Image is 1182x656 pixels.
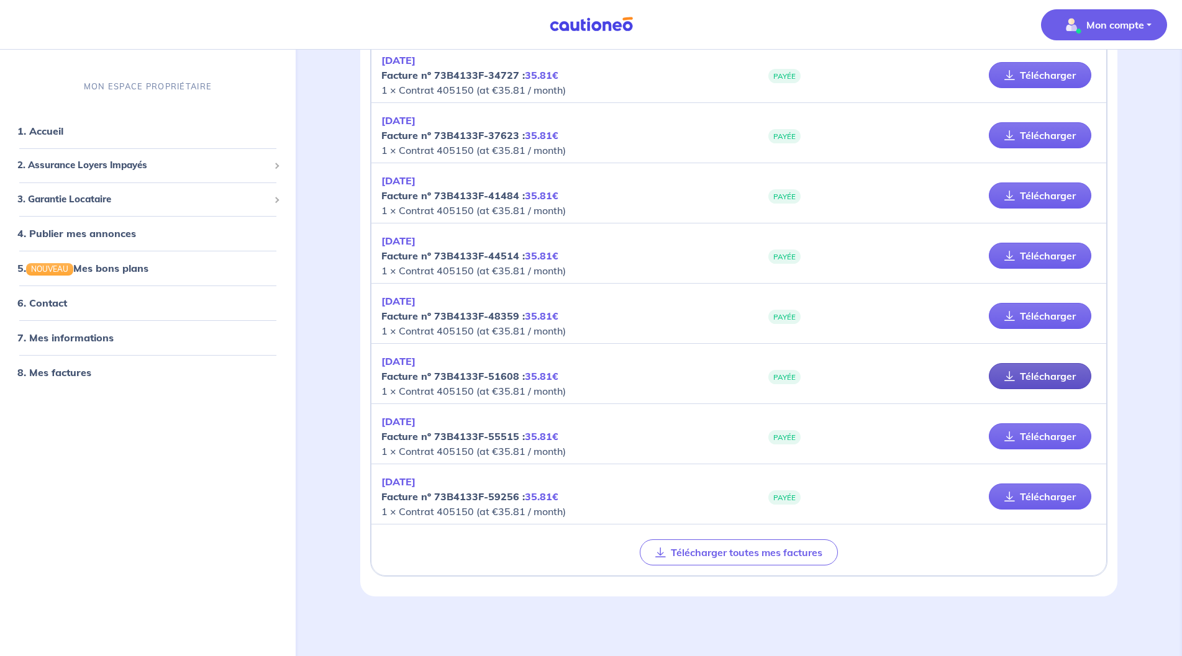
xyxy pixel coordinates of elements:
[381,189,558,202] strong: Facture nº 73B4133F-41484 :
[381,475,416,488] em: [DATE]
[989,62,1091,88] a: Télécharger
[525,430,558,443] em: 35.81€
[1086,17,1144,32] p: Mon compte
[381,235,416,247] em: [DATE]
[17,227,136,240] a: 4. Publier mes annonces
[381,69,558,81] strong: Facture nº 73B4133F-34727 :
[768,189,801,204] span: PAYÉE
[989,483,1091,510] a: Télécharger
[525,129,558,142] em: 35.81€
[768,129,801,143] span: PAYÉE
[381,173,739,218] p: 1 × Contrat 405150 (at €35.81 / month)
[525,69,558,81] em: 35.81€
[17,125,63,137] a: 1. Accueil
[768,249,801,264] span: PAYÉE
[17,331,114,344] a: 7. Mes informations
[17,192,269,206] span: 3. Garantie Locataire
[381,355,416,367] em: [DATE]
[5,256,291,281] div: 5.NOUVEAUMes bons plans
[381,430,558,443] strong: Facture nº 73B4133F-55515 :
[989,303,1091,329] a: Télécharger
[545,17,638,32] img: Cautioneo
[5,221,291,246] div: 4. Publier mes annonces
[989,122,1091,148] a: Télécharger
[768,69,801,83] span: PAYÉE
[381,113,739,158] p: 1 × Contrat 405150 (at €35.81 / month)
[381,54,416,66] em: [DATE]
[84,81,212,92] p: MON ESPACE PROPRIÉTAIRE
[381,114,416,127] em: [DATE]
[5,153,291,177] div: 2. Assurance Loyers Impayés
[768,310,801,324] span: PAYÉE
[381,490,558,503] strong: Facture nº 73B4133F-59256 :
[640,539,838,565] button: Télécharger toutes mes factures
[381,414,739,459] p: 1 × Contrat 405150 (at €35.81 / month)
[5,290,291,315] div: 6. Contact
[381,53,739,97] p: 1 × Contrat 405150 (at €35.81 / month)
[381,354,739,398] p: 1 × Contrat 405150 (at €35.81 / month)
[989,423,1091,449] a: Télécharger
[1041,9,1167,40] button: illu_account_valid_menu.svgMon compte
[17,366,91,379] a: 8. Mes factures
[381,294,739,338] p: 1 × Contrat 405150 (at €35.81 / month)
[381,249,558,262] strong: Facture nº 73B4133F-44514 :
[1062,15,1081,35] img: illu_account_valid_menu.svg
[989,182,1091,209] a: Télécharger
[989,363,1091,389] a: Télécharger
[989,243,1091,269] a: Télécharger
[17,262,148,274] a: 5.NOUVEAUMes bons plans
[381,415,416,428] em: [DATE]
[381,474,739,519] p: 1 × Contrat 405150 (at €35.81 / month)
[381,233,739,278] p: 1 × Contrat 405150 (at €35.81 / month)
[17,297,67,309] a: 6. Contact
[5,360,291,385] div: 8. Mes factures
[768,370,801,384] span: PAYÉE
[525,490,558,503] em: 35.81€
[381,310,558,322] strong: Facture nº 73B4133F-48359 :
[5,187,291,211] div: 3. Garantie Locataire
[5,325,291,350] div: 7. Mes informations
[768,490,801,505] span: PAYÉE
[525,310,558,322] em: 35.81€
[381,174,416,187] em: [DATE]
[17,158,269,173] span: 2. Assurance Loyers Impayés
[525,189,558,202] em: 35.81€
[381,129,558,142] strong: Facture nº 73B4133F-37623 :
[525,249,558,262] em: 35.81€
[381,370,558,382] strong: Facture nº 73B4133F-51608 :
[381,295,416,307] em: [DATE]
[525,370,558,382] em: 35.81€
[768,430,801,444] span: PAYÉE
[5,119,291,143] div: 1. Accueil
